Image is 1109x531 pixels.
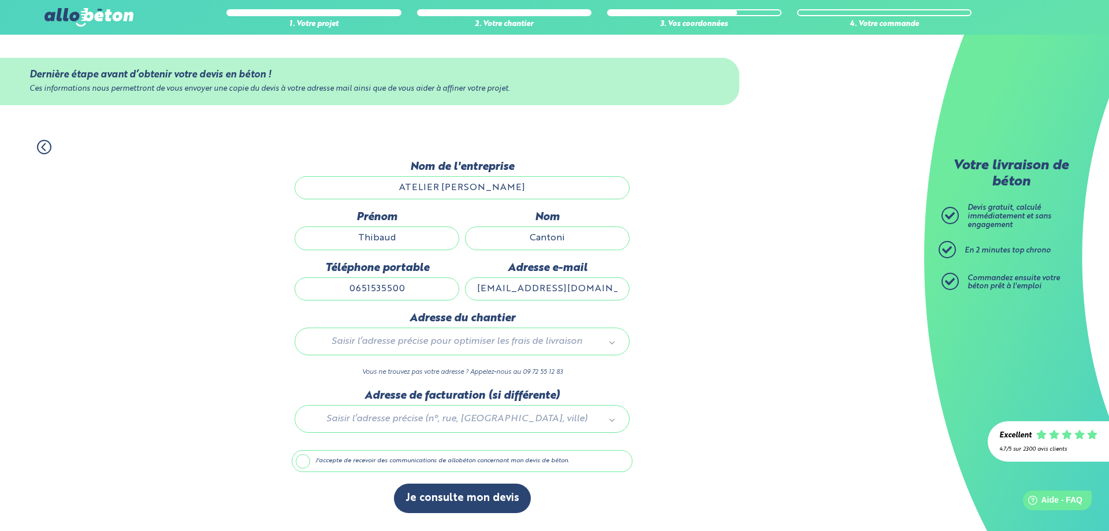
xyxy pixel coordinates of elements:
[307,334,617,349] a: Saisir l’adresse précise pour optimiser les frais de livraison
[967,204,1051,228] span: Devis gratuit, calculé immédiatement et sans engagement
[295,176,630,199] input: dénomination sociale de l'entreprise
[1006,486,1096,518] iframe: Help widget launcher
[295,312,630,325] label: Adresse du chantier
[944,158,1077,190] p: Votre livraison de béton
[465,262,630,274] label: Adresse e-mail
[295,161,630,173] label: Nom de l'entreprise
[999,446,1097,452] div: 4.7/5 sur 2300 avis clients
[292,450,632,472] label: J'accepte de recevoir des communications de allobéton concernant mon devis de béton.
[607,20,781,29] div: 3. Vos coordonnées
[44,8,133,27] img: allobéton
[999,432,1032,440] div: Excellent
[29,69,710,80] div: Dernière étape avant d’obtenir votre devis en béton !
[965,247,1051,254] span: En 2 minutes top chrono
[29,85,710,94] div: Ces informations nous permettront de vous envoyer une copie du devis à votre adresse mail ainsi q...
[311,334,602,349] span: Saisir l’adresse précise pour optimiser les frais de livraison
[295,277,459,300] input: ex : 0642930817
[465,277,630,300] input: ex : contact@allobeton.fr
[394,484,531,513] button: Je consulte mon devis
[295,226,459,250] input: Quel est votre prénom ?
[465,226,630,250] input: Quel est votre nom de famille ?
[295,367,630,378] p: Vous ne trouvez pas votre adresse ? Appelez-nous au 09 72 55 12 83
[797,20,972,29] div: 4. Votre commande
[226,20,401,29] div: 1. Votre projet
[417,20,591,29] div: 2. Votre chantier
[295,211,459,224] label: Prénom
[295,262,459,274] label: Téléphone portable
[967,274,1060,291] span: Commandez ensuite votre béton prêt à l'emploi
[465,211,630,224] label: Nom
